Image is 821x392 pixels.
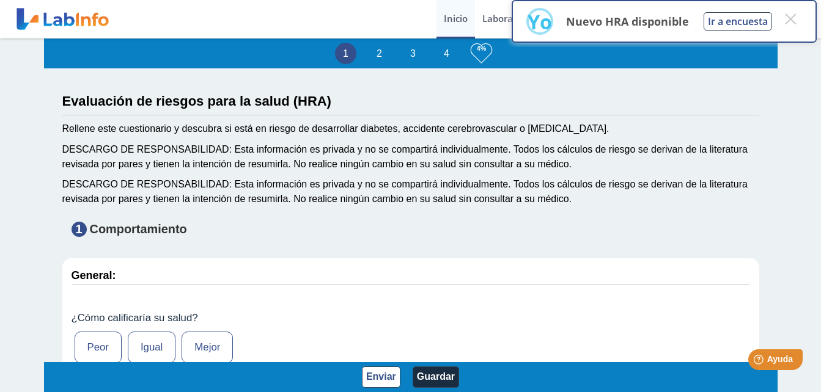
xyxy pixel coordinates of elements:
div: DESCARGO DE RESPONSABILIDAD: Esta información es privada y no se compartirá individualmente. Todo... [62,142,759,172]
strong: General: [72,269,116,281]
span: 1 [72,222,87,237]
h3: 4% [471,41,492,56]
label: ¿Cómo calificaría su salud? [72,312,750,324]
button: Cerrar este cuadro de diálogo [779,8,801,30]
label: Peor [75,332,122,363]
button: Guardar [413,366,459,388]
p: Nuevo HRA disponible [566,14,689,29]
li: 4 [436,43,457,64]
label: Igual [128,332,175,363]
iframe: Help widget launcher [712,344,808,379]
li: 1 [335,43,356,64]
button: Enviar [362,366,400,388]
button: Ir a encuesta [704,12,772,31]
li: 2 [369,43,390,64]
li: 3 [402,43,424,64]
label: Mejor [182,332,233,363]
strong: Comportamiento [90,222,187,236]
h3: Evaluación de riesgos para la salud (HRA) [62,93,759,109]
div: Yo [528,10,552,32]
div: DESCARGO DE RESPONSABILIDAD: Esta información es privada y no se compartirá individualmente. Todo... [62,177,759,206]
div: Rellene este cuestionario y descubra si está en riesgo de desarrollar diabetes, accidente cerebro... [62,122,759,136]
